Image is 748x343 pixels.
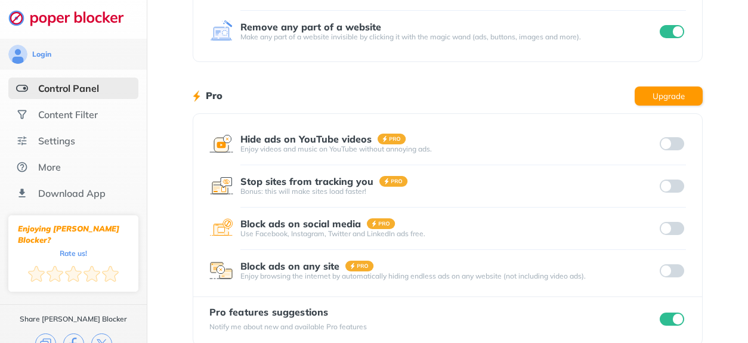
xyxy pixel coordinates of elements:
div: Rate us! [60,251,87,256]
div: Block ads on any site [240,261,339,271]
img: about.svg [16,161,28,173]
img: feature icon [209,259,233,283]
img: logo-webpage.svg [8,10,137,26]
img: pro-badge.svg [367,218,395,229]
div: Enjoy videos and music on YouTube without annoying ads. [240,144,657,154]
div: Login [32,50,51,59]
img: pro-badge.svg [379,176,408,187]
div: Content Filter [38,109,98,120]
div: Hide ads on YouTube videos [240,134,372,144]
div: Control Panel [38,82,99,94]
img: feature icon [209,174,233,198]
div: Settings [38,135,75,147]
div: Bonus: this will make sites load faster! [240,187,657,196]
img: social.svg [16,109,28,120]
img: pro-badge.svg [378,134,406,144]
h1: Pro [206,88,222,103]
div: Make any part of a website invisible by clicking it with the magic wand (ads, buttons, images and... [240,32,657,42]
button: Upgrade [635,86,703,106]
div: Remove any part of a website [240,21,381,32]
div: Share [PERSON_NAME] Blocker [20,314,127,324]
div: Notify me about new and available Pro features [209,322,367,332]
div: Block ads on social media [240,218,361,229]
div: Enjoying [PERSON_NAME] Blocker? [18,223,129,246]
img: features-selected.svg [16,82,28,94]
div: Download App [38,187,106,199]
div: More [38,161,61,173]
img: avatar.svg [8,45,27,64]
img: feature icon [209,20,233,44]
img: lighting bolt [193,89,200,103]
div: Stop sites from tracking you [240,176,373,187]
img: pro-badge.svg [345,261,374,271]
img: feature icon [209,217,233,240]
div: Enjoy browsing the internet by automatically hiding endless ads on any website (not including vid... [240,271,657,281]
img: download-app.svg [16,187,28,199]
div: Pro features suggestions [209,307,367,317]
img: feature icon [209,132,233,156]
img: settings.svg [16,135,28,147]
div: Use Facebook, Instagram, Twitter and LinkedIn ads free. [240,229,657,239]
